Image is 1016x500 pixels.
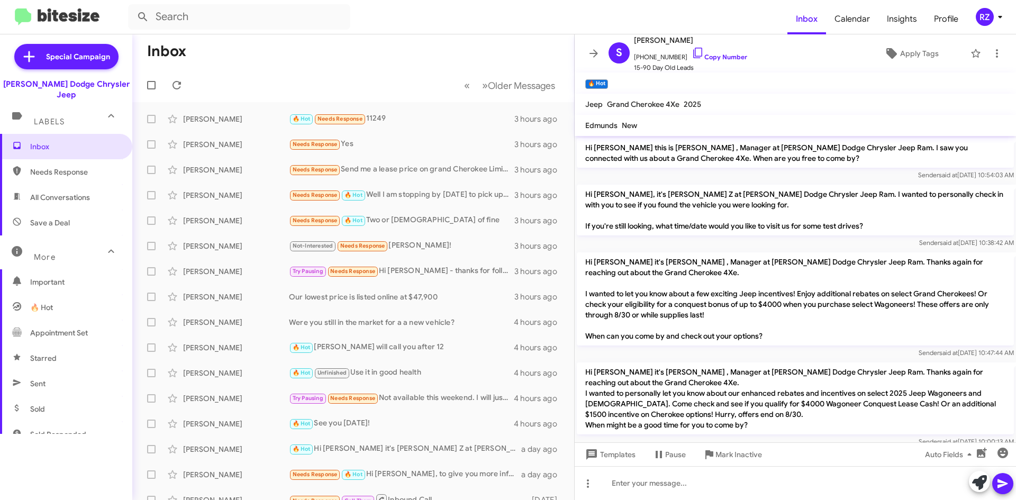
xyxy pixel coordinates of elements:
div: a day ago [521,469,566,480]
span: S [616,44,622,61]
div: 3 hours ago [514,241,566,251]
div: [PERSON_NAME] [183,368,289,378]
span: Needs Response [293,192,338,198]
div: Hi [PERSON_NAME], to give you more info. I'm looking for 2025 Jeep Sahara 4xe (white, anvil, gray... [289,468,521,480]
div: [PERSON_NAME] [183,317,289,328]
span: [PERSON_NAME] [634,34,747,47]
span: Apply Tags [900,44,939,63]
span: Not-Interested [293,242,333,249]
span: 🔥 Hot [293,369,311,376]
span: 🔥 Hot [293,420,311,427]
span: Needs Response [30,167,120,177]
nav: Page navigation example [458,75,561,96]
span: Grand Cherokee 4Xe [607,99,679,109]
div: [PERSON_NAME] [183,469,289,480]
span: Labels [34,117,65,126]
span: Save a Deal [30,217,70,228]
div: [PERSON_NAME] [183,292,289,302]
span: 🔥 Hot [30,302,53,313]
span: Edmunds [585,121,618,130]
span: Auto Fields [925,445,976,464]
span: 2025 [684,99,701,109]
div: 4 hours ago [514,419,566,429]
a: Insights [878,4,926,34]
div: [PERSON_NAME] [183,139,289,150]
button: Previous [458,75,476,96]
div: [PERSON_NAME] will call you after 12 [289,341,514,353]
span: Unfinished [317,369,347,376]
span: New [622,121,637,130]
div: Well I am stopping by [DATE] to pick up the Lexus I bought [DATE] [289,189,514,201]
button: Next [476,75,561,96]
div: Not available this weekend. I will just table this till lease expiration. Thanks [289,392,514,404]
span: 🔥 Hot [293,115,311,122]
span: Mark Inactive [715,445,762,464]
p: Hi [PERSON_NAME], it's [PERSON_NAME] Z at [PERSON_NAME] Dodge Chrysler Jeep Ram. I wanted to pers... [577,185,1014,235]
div: [PERSON_NAME] [183,419,289,429]
span: 🔥 Hot [344,192,362,198]
div: 3 hours ago [514,292,566,302]
div: Use it in good health [289,367,514,379]
div: 3 hours ago [514,139,566,150]
span: 🔥 Hot [293,446,311,452]
span: Starred [30,353,57,363]
button: RZ [967,8,1004,26]
div: Yes [289,138,514,150]
span: Sent [30,378,46,389]
button: Templates [575,445,644,464]
span: Jeep [585,99,603,109]
span: said at [939,171,957,179]
div: 4 hours ago [514,342,566,353]
h1: Inbox [147,43,186,60]
p: Hi [PERSON_NAME] it's [PERSON_NAME] , Manager at [PERSON_NAME] Dodge Chrysler Jeep Ram. Thanks ag... [577,362,1014,434]
div: Were you still in the market for a a new vehicle? [289,317,514,328]
p: Hi [PERSON_NAME] this is [PERSON_NAME] , Manager at [PERSON_NAME] Dodge Chrysler Jeep Ram. I saw ... [577,138,1014,168]
span: said at [939,349,958,357]
input: Search [128,4,350,30]
div: Send me a lease price on grand Cherokee Limited [289,163,514,176]
span: Needs Response [317,115,362,122]
span: 🔥 Hot [344,217,362,224]
div: See you [DATE]! [289,417,514,430]
span: Pause [665,445,686,464]
div: a day ago [521,444,566,454]
span: Important [30,277,120,287]
div: Our lowest price is listed online at $47,900 [289,292,514,302]
span: Sender [DATE] 10:38:42 AM [919,239,1014,247]
span: Needs Response [330,395,375,402]
button: Mark Inactive [694,445,770,464]
span: 🔥 Hot [293,344,311,351]
span: said at [940,239,958,247]
a: Inbox [787,4,826,34]
a: Profile [926,4,967,34]
div: 4 hours ago [514,368,566,378]
span: All Conversations [30,192,90,203]
span: Sold Responded [30,429,86,440]
span: Try Pausing [293,268,323,275]
span: Try Pausing [293,395,323,402]
span: Special Campaign [46,51,110,62]
a: Calendar [826,4,878,34]
span: Needs Response [293,166,338,173]
div: 11249 [289,113,514,125]
span: Sender [DATE] 10:00:13 AM [919,438,1014,446]
div: RZ [976,8,994,26]
span: » [482,79,488,92]
div: [PERSON_NAME] [183,215,289,226]
div: [PERSON_NAME] [183,190,289,201]
span: Needs Response [293,471,338,478]
button: Pause [644,445,694,464]
span: Inbox [30,141,120,152]
a: Copy Number [692,53,747,61]
div: 4 hours ago [514,317,566,328]
span: « [464,79,470,92]
div: [PERSON_NAME] [183,393,289,404]
div: 3 hours ago [514,266,566,277]
span: More [34,252,56,262]
span: [PHONE_NUMBER] [634,47,747,62]
span: Sender [DATE] 10:47:44 AM [919,349,1014,357]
